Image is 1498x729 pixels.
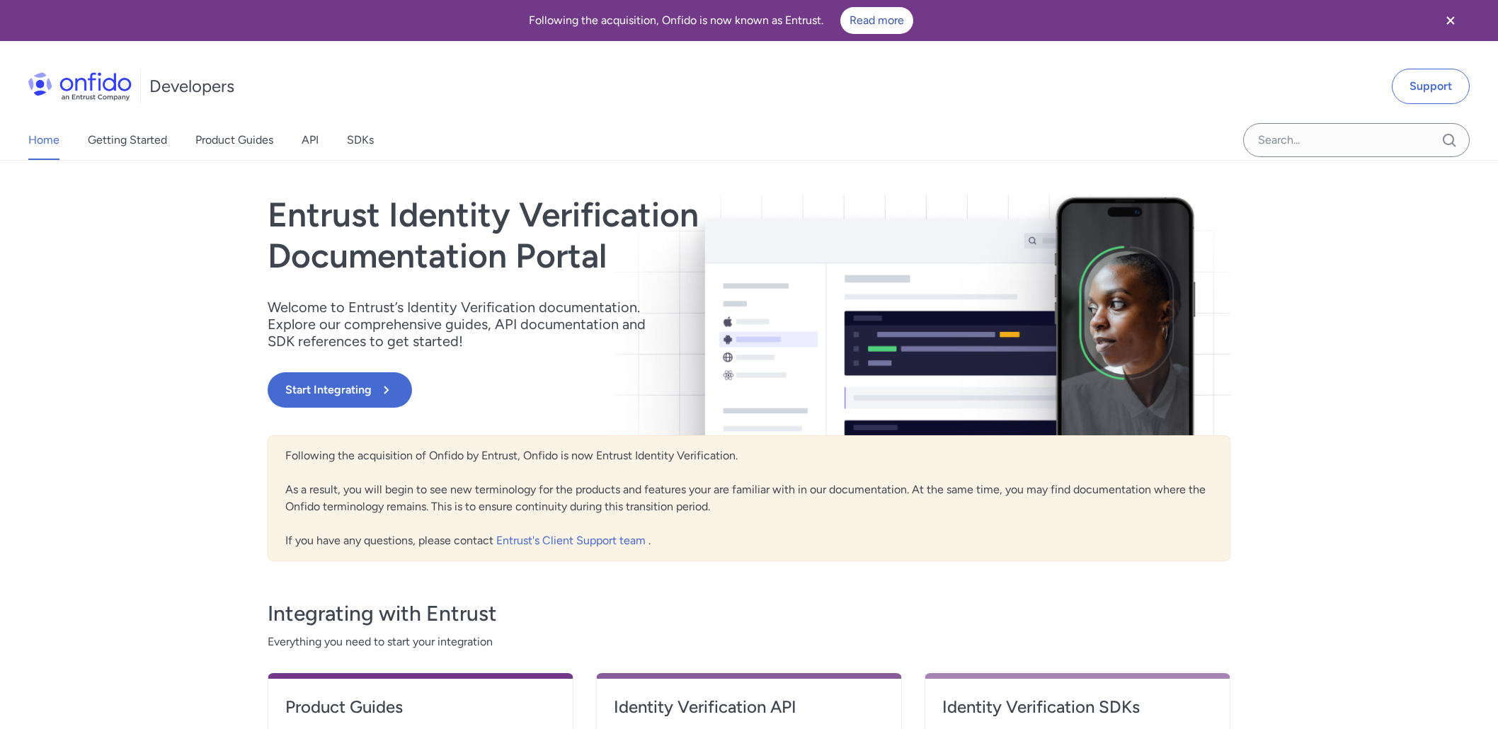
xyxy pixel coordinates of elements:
[1424,3,1477,38] button: Close banner
[347,120,374,160] a: SDKs
[1392,69,1470,104] a: Support
[1442,12,1459,29] svg: Close banner
[268,599,1230,628] h3: Integrating with Entrust
[268,435,1230,561] div: Following the acquisition of Onfido by Entrust, Onfido is now Entrust Identity Verification. As a...
[302,120,319,160] a: API
[268,372,412,408] button: Start Integrating
[28,120,59,160] a: Home
[268,299,664,350] p: Welcome to Entrust’s Identity Verification documentation. Explore our comprehensive guides, API d...
[149,75,234,98] h1: Developers
[285,696,556,718] h4: Product Guides
[614,696,884,718] h4: Identity Verification API
[195,120,273,160] a: Product Guides
[268,633,1230,650] span: Everything you need to start your integration
[1243,123,1470,157] input: Onfido search input field
[28,72,132,101] img: Onfido Logo
[840,7,913,34] a: Read more
[17,7,1424,34] div: Following the acquisition, Onfido is now known as Entrust.
[88,120,167,160] a: Getting Started
[268,372,942,408] a: Start Integrating
[268,195,942,276] h1: Entrust Identity Verification Documentation Portal
[496,534,648,547] a: Entrust's Client Support team
[942,696,1213,718] h4: Identity Verification SDKs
